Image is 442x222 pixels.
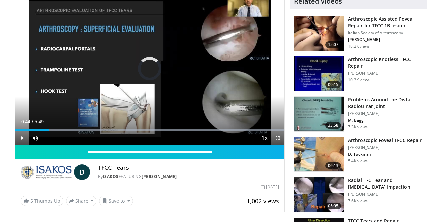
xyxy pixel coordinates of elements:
h4: TFCC Tears [98,164,279,171]
p: Italian Society of Arthroscopy [348,30,423,36]
button: Mute [29,131,42,145]
span: 09:15 [325,81,341,88]
p: [PERSON_NAME] [348,71,423,76]
a: ISAKOS [103,174,119,179]
a: 15:07 Arthroscopic Assisted Foveal Repair for TFCC 1B lesion Italian Society of Arthroscopy [PERS... [294,16,423,51]
h3: Radial TFC Tear and [MEDICAL_DATA] Impaction [348,177,423,190]
span: 33:58 [325,122,341,129]
a: D [74,164,90,180]
span: 06:13 [325,162,341,169]
span: 05:05 [325,203,341,209]
a: 09:15 Arthroscopic Knotless TFCC Repair [PERSON_NAME] 10.3K views [294,56,423,91]
span: 5:49 [35,119,44,124]
p: 5.4K views [348,158,368,164]
a: [PERSON_NAME] [142,174,177,179]
a: 33:58 Problems Around the Distal Radioulnar Joint [PERSON_NAME] M. Bagg 7.3K views [294,96,423,132]
p: 7.6K views [348,198,368,204]
div: [DATE] [261,184,279,190]
span: 5 [30,198,33,204]
span: 0:44 [21,119,30,124]
p: 18.2K views [348,44,370,49]
button: Share [66,196,97,206]
button: Save to [99,196,133,206]
button: Playback Rate [258,131,271,145]
span: 1,002 views [247,197,279,205]
p: [PERSON_NAME] [348,111,423,116]
img: b7c0ed47-2112-40d6-bf60-9a0c11b62083.150x105_q85_crop-smart_upscale.jpg [294,177,344,212]
span: / [32,119,33,124]
a: 5 Thumbs Up [21,196,63,206]
p: 10.3K views [348,77,370,83]
p: [PERSON_NAME] [348,37,423,42]
div: By FEATURING [98,174,279,180]
button: Play [15,131,29,145]
img: ISAKOS [21,164,72,180]
h3: Arthroscopic Foveal TFCC Repair [348,137,422,144]
button: Fullscreen [271,131,284,145]
img: bbb4fcc0-f4d3-431b-87df-11a0caa9bf74.150x105_q85_crop-smart_upscale.jpg [294,97,344,131]
div: Progress Bar [15,129,285,131]
h3: Problems Around the Distal Radioulnar Joint [348,96,423,110]
p: D. Tuckman [348,152,422,157]
p: M. Bagg [348,118,423,123]
img: 296995_0003_1.png.150x105_q85_crop-smart_upscale.jpg [294,16,344,51]
h3: Arthroscopic Knotless TFCC Repair [348,56,423,69]
p: 7.3K views [348,124,368,130]
img: f2628f02-f9f6-4963-b1dc-49906a9e38e8.150x105_q85_crop-smart_upscale.jpg [294,137,344,172]
a: 05:05 Radial TFC Tear and [MEDICAL_DATA] Impaction [PERSON_NAME] 7.6K views [294,177,423,212]
span: 15:07 [325,41,341,48]
p: [PERSON_NAME] [348,192,423,197]
p: [PERSON_NAME] [348,145,422,150]
h3: Arthroscopic Assisted Foveal Repair for TFCC 1B lesion [348,16,423,29]
img: 75335_0000_3.png.150x105_q85_crop-smart_upscale.jpg [294,56,344,91]
a: 06:13 Arthroscopic Foveal TFCC Repair [PERSON_NAME] D. Tuckman 5.4K views [294,137,423,172]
